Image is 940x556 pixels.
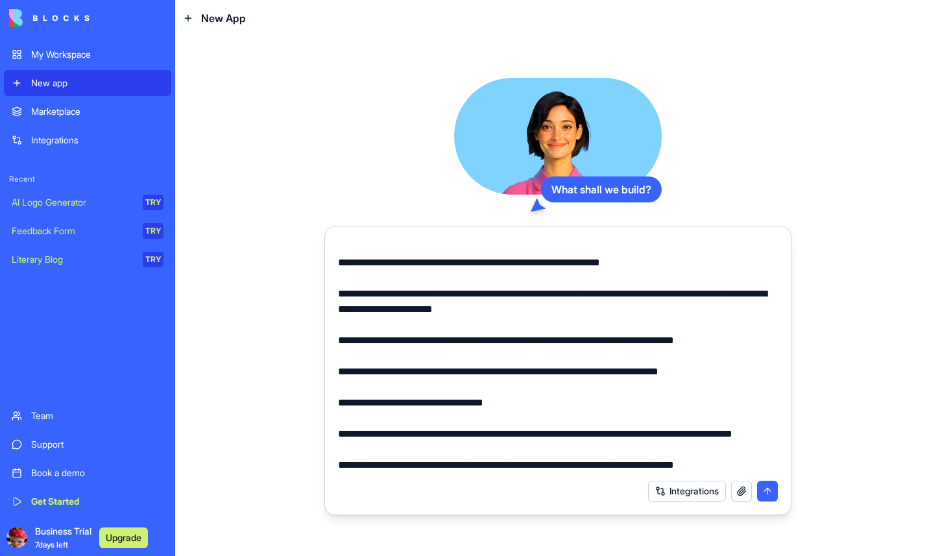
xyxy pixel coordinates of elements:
div: Marketplace [31,105,163,118]
a: My Workspace [4,42,171,67]
img: ACg8ocLH4FPMzOkLIfDvOj7dQoeI-SOdpXWBN9N_DxHYqfoc93TXHug=s96-c [6,527,27,548]
a: New app [4,70,171,96]
a: Feedback FormTRY [4,218,171,244]
a: Team [4,403,171,429]
div: Support [31,438,163,451]
img: logo [9,9,90,27]
span: New App [201,10,246,26]
span: Business Trial [35,525,91,551]
div: What shall we build? [541,176,662,202]
span: 7 days left [35,540,68,550]
a: Marketplace [4,99,171,125]
a: Support [4,431,171,457]
a: Get Started [4,489,171,514]
span: Recent [4,174,171,184]
div: TRY [143,252,163,267]
div: New app [31,77,163,90]
div: Team [31,409,163,422]
button: Integrations [648,481,726,502]
div: Book a demo [31,466,163,479]
div: TRY [143,195,163,210]
div: Get Started [31,495,163,508]
a: AI Logo GeneratorTRY [4,189,171,215]
a: Book a demo [4,460,171,486]
a: Literary BlogTRY [4,247,171,272]
div: Feedback Form [12,224,134,237]
a: Integrations [4,127,171,153]
div: Integrations [31,134,163,147]
button: Upgrade [99,527,148,548]
div: Literary Blog [12,253,134,266]
div: My Workspace [31,48,163,61]
div: AI Logo Generator [12,196,134,209]
div: TRY [143,223,163,239]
